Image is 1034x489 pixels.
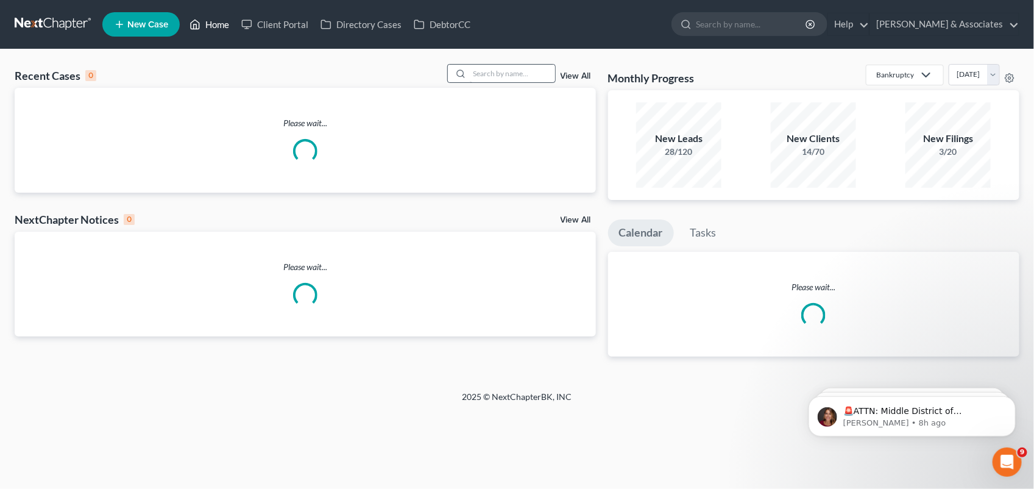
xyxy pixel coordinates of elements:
[771,146,856,158] div: 14/70
[608,220,674,246] a: Calendar
[608,71,695,85] h3: Monthly Progress
[127,20,168,29] span: New Case
[314,13,408,35] a: Directory Cases
[170,391,865,413] div: 2025 © NextChapterBK, INC
[15,212,135,227] div: NextChapter Notices
[470,65,555,82] input: Search by name...
[124,214,135,225] div: 0
[870,13,1019,35] a: [PERSON_NAME] & Associates
[183,13,235,35] a: Home
[636,132,721,146] div: New Leads
[408,13,476,35] a: DebtorCC
[696,13,807,35] input: Search by name...
[15,261,596,273] p: Please wait...
[608,281,1019,293] p: Please wait...
[790,371,1034,456] iframe: Intercom notifications message
[993,448,1022,477] iframe: Intercom live chat
[828,13,869,35] a: Help
[905,146,991,158] div: 3/20
[561,72,591,80] a: View All
[85,70,96,81] div: 0
[1018,448,1027,457] span: 9
[561,216,591,224] a: View All
[636,146,721,158] div: 28/120
[905,132,991,146] div: New Filings
[679,220,728,246] a: Tasks
[235,13,314,35] a: Client Portal
[876,70,914,80] div: Bankruptcy
[15,117,596,129] p: Please wait...
[771,132,856,146] div: New Clients
[15,68,96,83] div: Recent Cases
